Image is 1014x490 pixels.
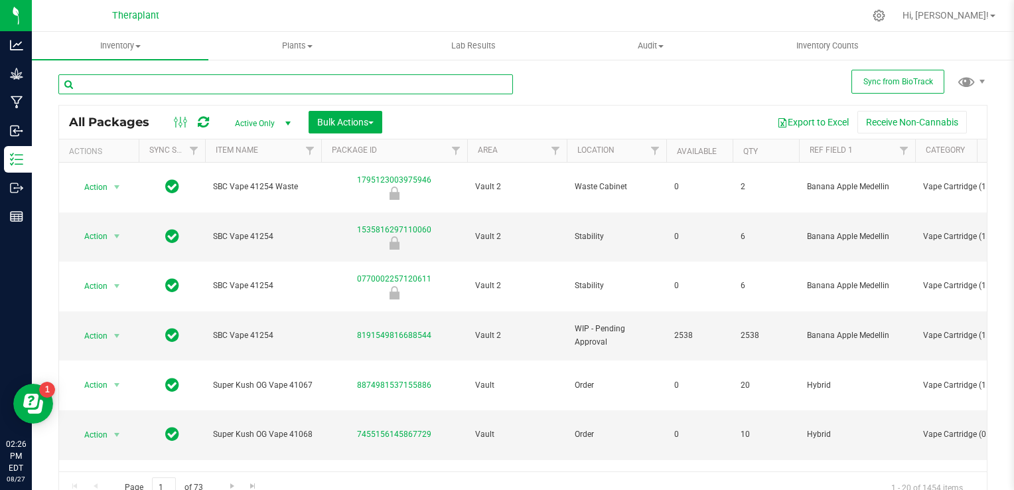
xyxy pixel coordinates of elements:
[109,376,125,394] span: select
[109,178,125,197] span: select
[739,32,916,60] a: Inventory Counts
[58,74,513,94] input: Search Package ID, Item Name, SKU, Lot or Part Number...
[10,181,23,195] inline-svg: Outbound
[475,230,559,243] span: Vault 2
[807,428,907,441] span: Hybrid
[109,426,125,444] span: select
[13,384,53,424] iframe: Resource center
[741,329,791,342] span: 2538
[674,280,725,292] span: 0
[807,230,907,243] span: Banana Apple Medellin
[741,181,791,193] span: 2
[575,379,658,392] span: Order
[357,430,431,439] a: 7455156145867729
[216,145,258,155] a: Item Name
[109,277,125,295] span: select
[903,10,989,21] span: Hi, [PERSON_NAME]!
[810,145,853,155] a: Ref Field 1
[807,181,907,193] span: Banana Apple Medellin
[72,227,108,246] span: Action
[433,40,514,52] span: Lab Results
[72,277,108,295] span: Action
[299,139,321,162] a: Filter
[309,111,382,133] button: Bulk Actions
[674,428,725,441] span: 0
[575,230,658,243] span: Stability
[674,379,725,392] span: 0
[149,145,200,155] a: Sync Status
[319,286,469,299] div: Newly Received
[10,67,23,80] inline-svg: Grow
[475,181,559,193] span: Vault 2
[6,438,26,474] p: 02:26 PM EDT
[165,376,179,394] span: In Sync
[677,147,717,156] a: Available
[871,9,887,22] div: Manage settings
[357,175,431,185] a: 1795123003975946
[183,139,205,162] a: Filter
[213,379,313,392] span: Super Kush OG Vape 41067
[743,147,758,156] a: Qty
[165,227,179,246] span: In Sync
[165,177,179,196] span: In Sync
[807,329,907,342] span: Banana Apple Medellin
[39,382,55,398] iframe: Resource center unread badge
[32,40,208,52] span: Inventory
[768,111,857,133] button: Export to Excel
[10,124,23,137] inline-svg: Inbound
[357,380,431,390] a: 8874981537155886
[109,227,125,246] span: select
[741,428,791,441] span: 10
[72,327,108,345] span: Action
[319,236,469,250] div: Newly Received
[445,139,467,162] a: Filter
[319,187,469,200] div: Newly Received
[357,274,431,284] a: 0770002257120611
[10,153,23,166] inline-svg: Inventory
[165,425,179,444] span: In Sync
[575,280,658,292] span: Stability
[32,32,208,60] a: Inventory
[209,40,384,52] span: Plants
[778,40,877,52] span: Inventory Counts
[165,326,179,345] span: In Sync
[674,181,725,193] span: 0
[208,32,385,60] a: Plants
[475,329,559,342] span: Vault 2
[545,139,567,162] a: Filter
[644,139,666,162] a: Filter
[807,379,907,392] span: Hybrid
[575,181,658,193] span: Waste Cabinet
[69,147,133,156] div: Actions
[475,280,559,292] span: Vault 2
[213,329,313,342] span: SBC Vape 41254
[741,230,791,243] span: 6
[575,428,658,441] span: Order
[577,145,615,155] a: Location
[213,280,313,292] span: SBC Vape 41254
[893,139,915,162] a: Filter
[6,474,26,484] p: 08/27
[863,77,933,86] span: Sync from BioTrack
[69,115,163,129] span: All Packages
[475,379,559,392] span: Vault
[741,379,791,392] span: 20
[386,32,562,60] a: Lab Results
[72,376,108,394] span: Action
[741,280,791,292] span: 6
[357,225,431,234] a: 1535816297110060
[575,323,658,348] span: WIP - Pending Approval
[478,145,498,155] a: Area
[213,428,313,441] span: Super Kush OG Vape 41068
[851,70,944,94] button: Sync from BioTrack
[674,230,725,243] span: 0
[213,230,313,243] span: SBC Vape 41254
[807,280,907,292] span: Banana Apple Medellin
[10,96,23,109] inline-svg: Manufacturing
[72,426,108,444] span: Action
[213,181,313,193] span: SBC Vape 41254 Waste
[563,40,738,52] span: Audit
[475,428,559,441] span: Vault
[72,178,108,197] span: Action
